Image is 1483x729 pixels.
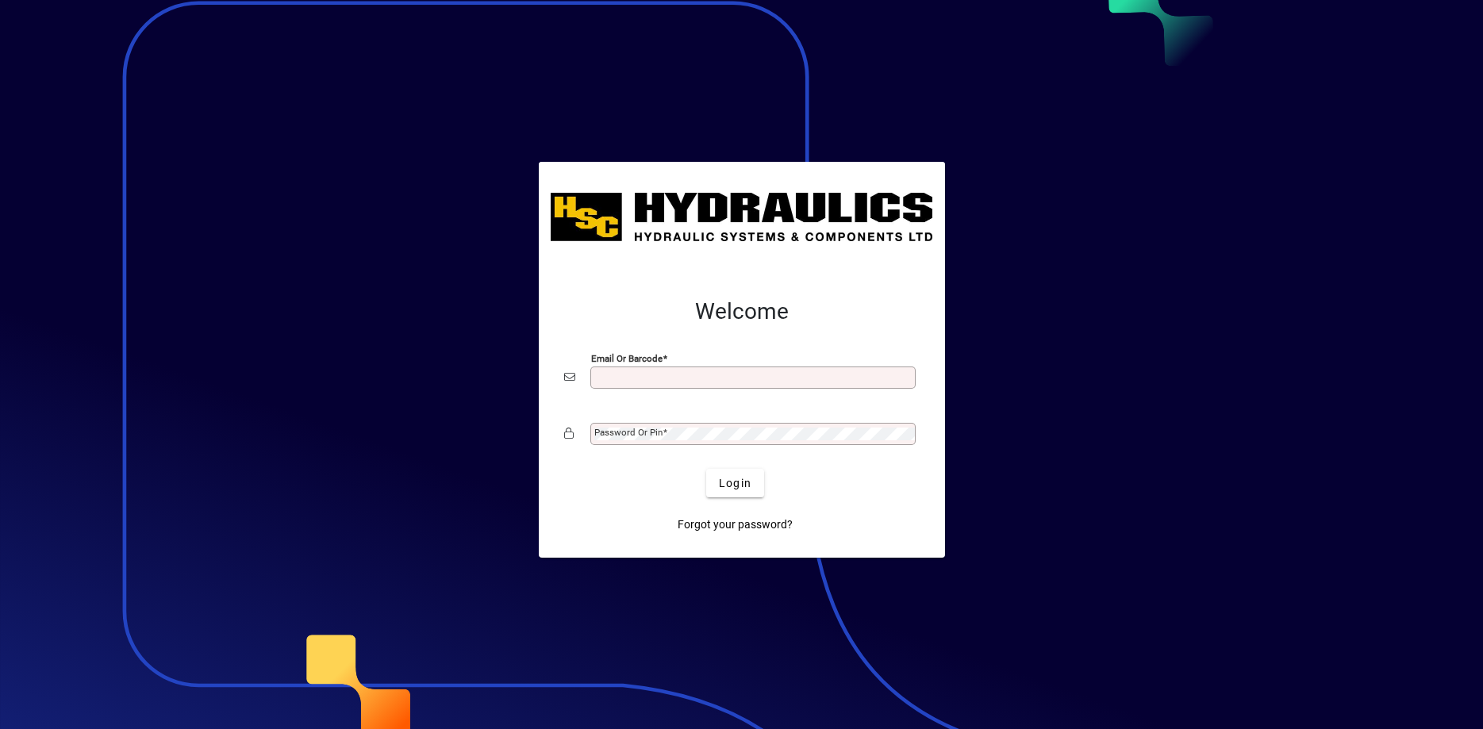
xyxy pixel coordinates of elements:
[706,469,764,497] button: Login
[671,510,799,539] a: Forgot your password?
[591,353,663,364] mat-label: Email or Barcode
[678,516,793,533] span: Forgot your password?
[594,427,663,438] mat-label: Password or Pin
[719,475,751,492] span: Login
[564,298,920,325] h2: Welcome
